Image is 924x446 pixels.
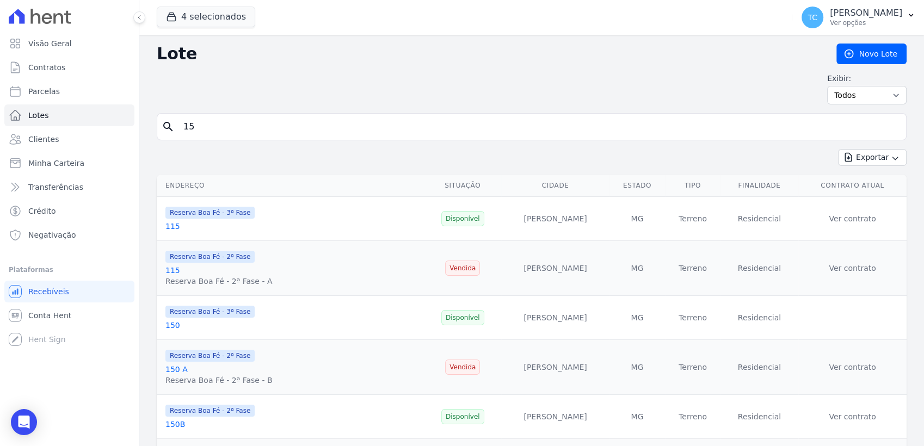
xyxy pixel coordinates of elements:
span: Minha Carteira [28,158,84,169]
span: Crédito [28,206,56,216]
a: 150B [165,420,185,429]
td: [PERSON_NAME] [501,241,609,296]
td: Residencial [720,395,798,439]
a: Minha Carteira [4,152,134,174]
button: TC [PERSON_NAME] Ver opções [793,2,924,33]
a: Transferências [4,176,134,198]
th: Tipo [665,175,720,197]
td: Residencial [720,296,798,340]
span: Recebíveis [28,286,69,297]
i: search [162,120,175,133]
span: Reserva Boa Fé - 2ª Fase [165,350,255,362]
a: Ver contrato [829,264,876,272]
a: Ver contrato [829,412,876,421]
a: Ver contrato [829,214,876,223]
th: Finalidade [720,175,798,197]
th: Contrato Atual [798,175,907,197]
div: Plataformas [9,263,130,276]
span: Reserva Boa Fé - 3ª Fase [165,306,255,318]
td: [PERSON_NAME] [501,197,609,241]
div: Reserva Boa Fé - 2ª Fase - B [165,375,273,386]
td: Terreno [665,197,720,241]
span: Reserva Boa Fé - 3ª Fase [165,207,255,219]
span: Negativação [28,230,76,240]
span: Disponível [441,409,484,424]
td: Terreno [665,395,720,439]
a: Conta Hent [4,305,134,326]
td: [PERSON_NAME] [501,296,609,340]
a: 150 [165,321,180,330]
td: [PERSON_NAME] [501,340,609,395]
span: Visão Geral [28,38,72,49]
td: Terreno [665,241,720,296]
td: Terreno [665,340,720,395]
span: Contratos [28,62,65,73]
td: MG [609,197,665,241]
td: Residencial [720,340,798,395]
a: 115 [165,266,180,275]
td: Residencial [720,241,798,296]
a: Clientes [4,128,134,150]
div: Open Intercom Messenger [11,409,37,435]
p: [PERSON_NAME] [830,8,902,18]
a: Novo Lote [836,44,907,64]
td: MG [609,241,665,296]
td: Terreno [665,296,720,340]
span: Clientes [28,134,59,145]
span: Parcelas [28,86,60,97]
a: 150 A [165,365,188,374]
a: Crédito [4,200,134,222]
span: Lotes [28,110,49,121]
a: Ver contrato [829,363,876,371]
span: Conta Hent [28,310,71,321]
h2: Lote [157,44,819,64]
td: [PERSON_NAME] [501,395,609,439]
button: Exportar [838,149,907,166]
span: Reserva Boa Fé - 2ª Fase [165,251,255,263]
span: Reserva Boa Fé - 2ª Fase [165,405,255,417]
th: Estado [609,175,665,197]
button: 4 selecionados [157,7,255,27]
td: Residencial [720,197,798,241]
div: Reserva Boa Fé - 2ª Fase - A [165,276,272,287]
span: Vendida [445,360,480,375]
a: Contratos [4,57,134,78]
span: Disponível [441,211,484,226]
th: Cidade [501,175,609,197]
a: 115 [165,222,180,231]
a: Negativação [4,224,134,246]
span: Disponível [441,310,484,325]
th: Situação [424,175,501,197]
a: Recebíveis [4,281,134,302]
td: MG [609,395,665,439]
th: Endereço [157,175,424,197]
a: Visão Geral [4,33,134,54]
a: Lotes [4,104,134,126]
span: Vendida [445,261,480,276]
td: MG [609,340,665,395]
span: TC [808,14,817,21]
p: Ver opções [830,18,902,27]
input: Buscar por nome [177,116,902,138]
td: MG [609,296,665,340]
label: Exibir: [827,73,907,84]
a: Parcelas [4,80,134,102]
span: Transferências [28,182,83,193]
